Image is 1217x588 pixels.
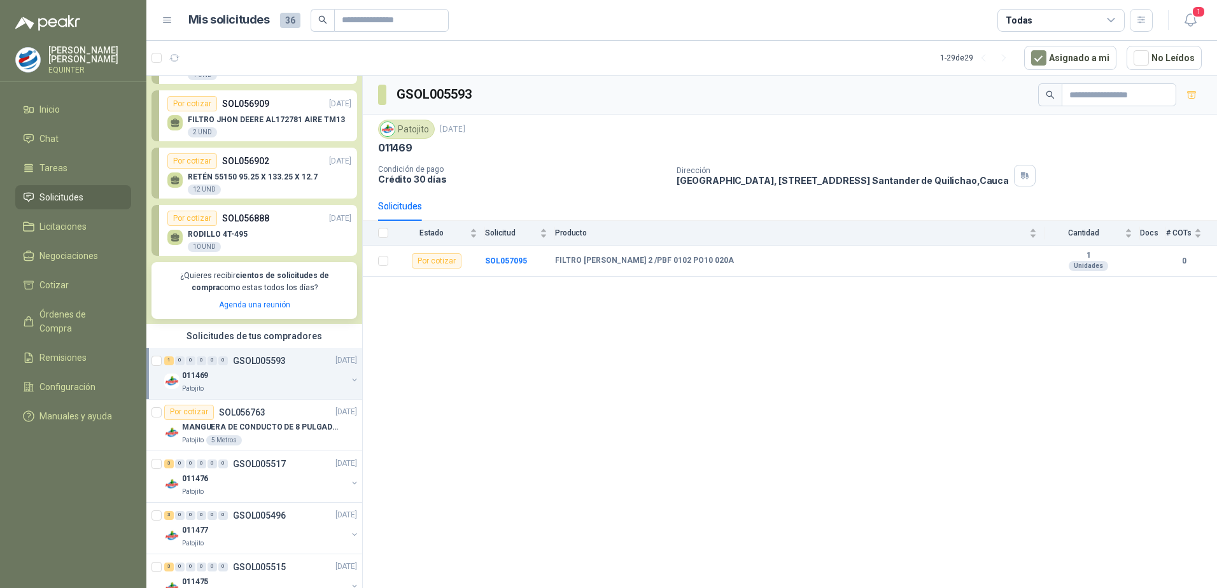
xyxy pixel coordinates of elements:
div: Solicitudes [378,199,422,213]
p: GSOL005515 [233,563,286,571]
span: Órdenes de Compra [39,307,119,335]
p: 011475 [182,576,208,588]
p: Patojito [182,384,204,394]
div: 0 [208,511,217,520]
span: search [318,15,327,24]
div: 0 [186,356,195,365]
p: Dirección [677,166,1009,175]
a: Por cotizarSOL056763[DATE] Company LogoMANGUERA DE CONDUCTO DE 8 PULGADAS DE ALAMBRE DE ACERO PUP... [146,400,362,451]
a: 3 0 0 0 0 0 GSOL005496[DATE] Company Logo011477Patojito [164,508,360,549]
b: FILTRO [PERSON_NAME] 2 /PBF 0102 PO10 020A [555,256,734,266]
div: 2 UND [188,127,217,137]
div: 0 [208,356,217,365]
div: Solicitudes de tus compradores [146,324,362,348]
p: [GEOGRAPHIC_DATA], [STREET_ADDRESS] Santander de Quilichao , Cauca [677,175,1009,186]
th: Solicitud [485,221,555,246]
button: 1 [1179,9,1202,32]
span: Chat [39,132,59,146]
p: MANGUERA DE CONDUCTO DE 8 PULGADAS DE ALAMBRE DE ACERO PU [182,421,341,433]
span: Licitaciones [39,220,87,234]
a: Remisiones [15,346,131,370]
span: search [1046,90,1055,99]
div: Por cotizarSOL056953[DATE] MOTOR 15 HP A 1800RPM 132B3 IE31 UNDPor cotizarSOL056909[DATE] FILTRO ... [146,12,362,324]
p: [DATE] [335,509,357,521]
a: Por cotizarSOL056909[DATE] FILTRO JHON DEERE AL172781 AIRE TM132 UND [151,90,357,141]
div: Patojito [378,120,435,139]
div: Unidades [1069,261,1108,271]
a: Cotizar [15,273,131,297]
a: Licitaciones [15,214,131,239]
p: [DATE] [329,98,351,110]
div: 0 [208,563,217,571]
a: 3 0 0 0 0 0 GSOL005517[DATE] Company Logo011476Patojito [164,456,360,497]
a: Tareas [15,156,131,180]
div: Por cotizar [167,211,217,226]
div: 0 [218,563,228,571]
p: Patojito [182,435,204,445]
div: Por cotizar [412,253,461,269]
p: [DATE] [335,354,357,367]
div: 0 [175,459,185,468]
a: Órdenes de Compra [15,302,131,340]
div: 0 [197,459,206,468]
p: SOL056888 [222,211,269,225]
a: Por cotizarSOL056888[DATE] RODILLO 4T-49510 UND [151,205,357,256]
div: 3 [164,563,174,571]
p: Condición de pago [378,165,666,174]
th: Cantidad [1045,221,1140,246]
p: 011477 [182,524,208,536]
span: Producto [555,228,1027,237]
img: Company Logo [381,122,395,136]
span: Estado [396,228,467,237]
span: Manuales y ayuda [39,409,112,423]
div: 0 [218,511,228,520]
a: Inicio [15,97,131,122]
a: Negociaciones [15,244,131,268]
div: 1 - 29 de 29 [940,48,1014,68]
a: 1 0 0 0 0 0 GSOL005593[DATE] Company Logo011469Patojito [164,353,360,394]
div: 10 UND [188,242,221,252]
p: 011469 [182,370,208,382]
a: Configuración [15,375,131,399]
p: [DATE] [329,155,351,167]
a: Agenda una reunión [219,300,290,309]
div: 0 [186,511,195,520]
div: 3 [164,459,174,468]
th: Producto [555,221,1045,246]
span: 1 [1192,6,1206,18]
p: Patojito [182,487,204,497]
th: # COTs [1166,221,1217,246]
button: Asignado a mi [1024,46,1116,70]
div: 0 [175,563,185,571]
div: 0 [218,356,228,365]
div: Por cotizar [167,96,217,111]
img: Company Logo [164,425,179,440]
div: 0 [197,563,206,571]
img: Company Logo [164,374,179,389]
img: Logo peakr [15,15,80,31]
p: [DATE] [335,458,357,470]
p: ¿Quieres recibir como estas todos los días? [159,270,349,294]
p: SOL056909 [222,97,269,111]
div: 0 [218,459,228,468]
p: Patojito [182,538,204,549]
div: Por cotizar [164,405,214,420]
a: SOL057095 [485,256,527,265]
span: Cantidad [1045,228,1122,237]
div: 0 [186,563,195,571]
div: Todas [1006,13,1032,27]
p: RETÉN 55150 95.25 X 133.25 X 12.7 [188,172,318,181]
h1: Mis solicitudes [188,11,270,29]
p: SOL056763 [219,408,265,417]
span: Remisiones [39,351,87,365]
p: Crédito 30 días [378,174,666,185]
span: Negociaciones [39,249,98,263]
span: Inicio [39,102,60,116]
p: [DATE] [329,213,351,225]
p: 011476 [182,473,208,485]
div: Por cotizar [167,153,217,169]
p: SOL056902 [222,154,269,168]
img: Company Logo [16,48,40,72]
div: 0 [197,356,206,365]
